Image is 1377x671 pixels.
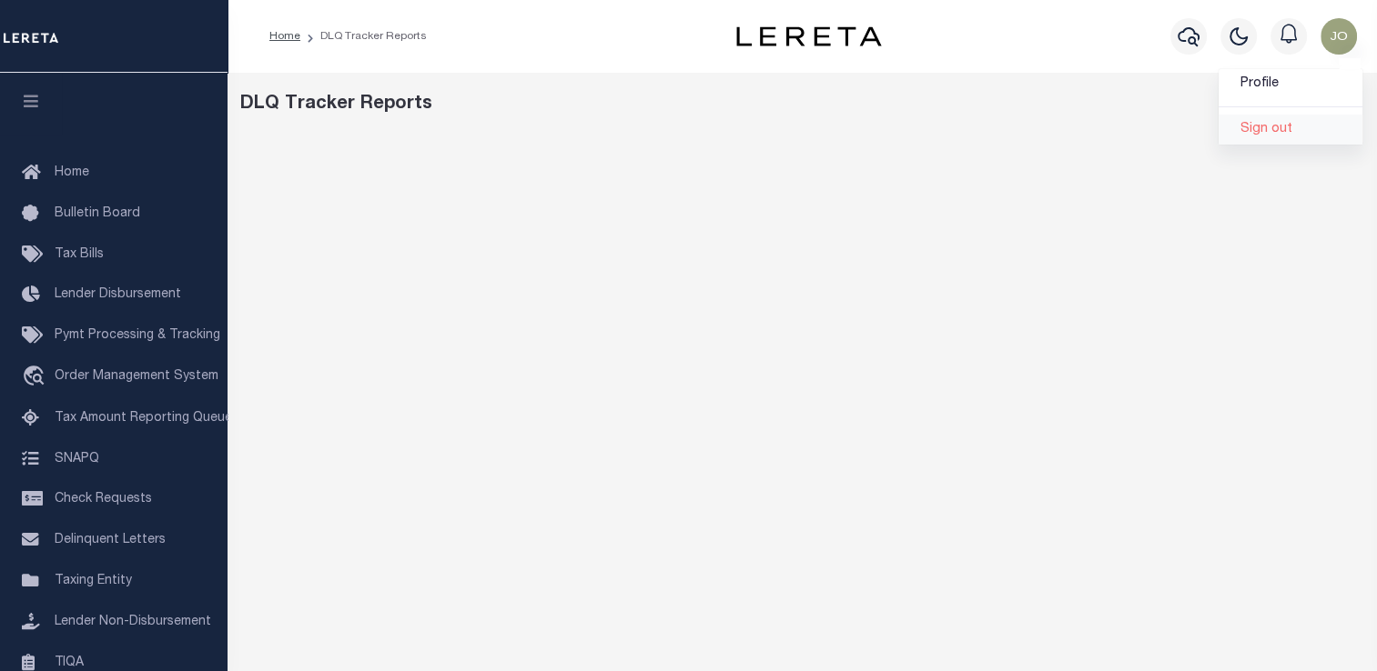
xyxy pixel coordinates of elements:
span: Bulletin Board [55,207,140,220]
i: travel_explore [22,366,51,389]
span: Taxing Entity [55,575,132,587]
span: Home [55,166,89,179]
span: Order Management System [55,370,218,383]
span: Lender Disbursement [55,288,181,301]
img: logo-dark.svg [736,26,882,46]
a: Home [269,31,300,42]
span: TIQA [55,656,84,668]
span: Tax Bills [55,248,104,261]
a: Profile [1219,69,1362,99]
img: svg+xml;base64,PHN2ZyB4bWxucz0iaHR0cDovL3d3dy53My5vcmcvMjAwMC9zdmciIHBvaW50ZXItZXZlbnRzPSJub25lIi... [1321,18,1357,55]
span: Tax Amount Reporting Queue [55,412,232,425]
span: Check Requests [55,493,152,506]
span: Pymt Processing & Tracking [55,329,220,342]
span: SNAPQ [55,452,99,465]
span: Lender Non-Disbursement [55,616,211,628]
span: Delinquent Letters [55,534,166,546]
div: DLQ Tracker Reports [240,91,1365,118]
span: Profile [1240,77,1279,90]
a: Sign out [1219,115,1362,145]
li: DLQ Tracker Reports [300,28,427,45]
span: Sign out [1240,123,1292,135]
